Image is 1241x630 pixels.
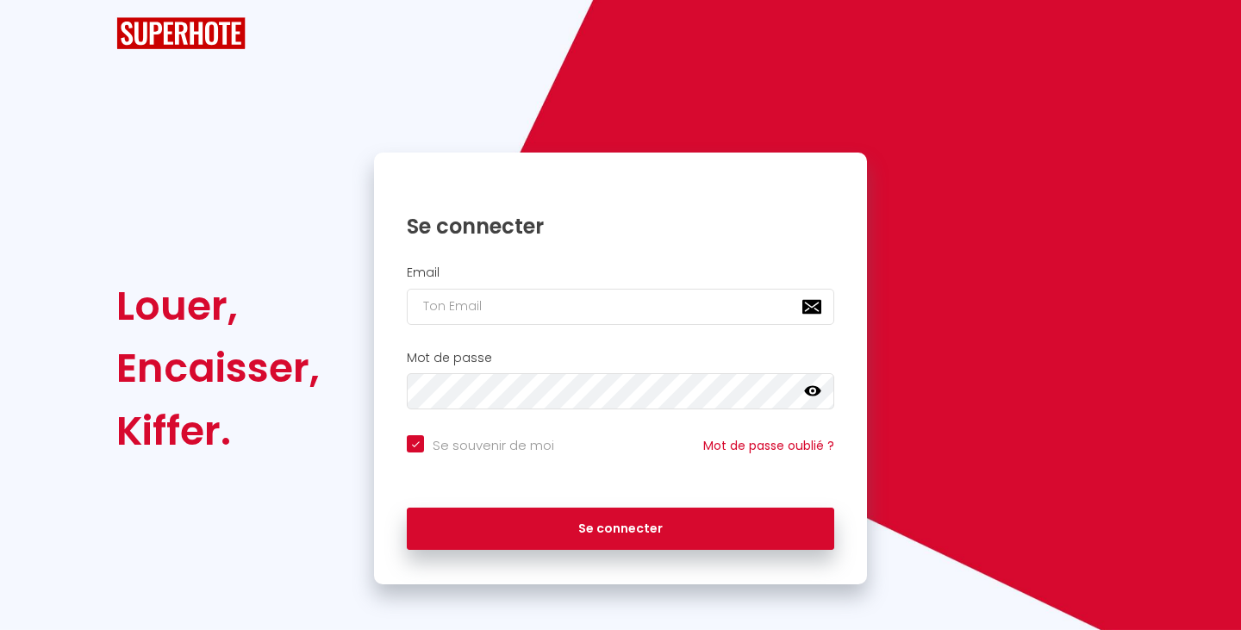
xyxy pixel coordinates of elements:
input: Ton Email [407,289,834,325]
h2: Email [407,265,834,280]
div: Kiffer. [116,400,320,462]
a: Mot de passe oublié ? [703,437,834,454]
img: SuperHote logo [116,17,246,49]
div: Encaisser, [116,337,320,399]
button: Se connecter [407,508,834,551]
h1: Se connecter [407,213,834,240]
div: Louer, [116,275,320,337]
h2: Mot de passe [407,351,834,365]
